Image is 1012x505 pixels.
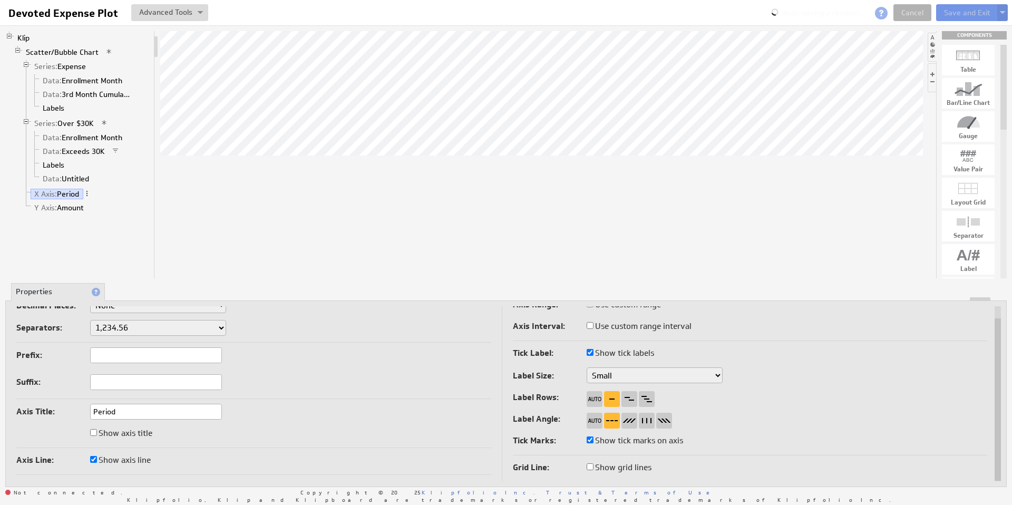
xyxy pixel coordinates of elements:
[43,147,62,156] span: Data:
[43,174,62,183] span: Data:
[513,460,587,475] label: Grid Line:
[39,89,135,100] a: Data: 3rd Month Cumulative
[83,190,91,197] span: More actions
[587,436,593,443] input: Show tick marks on axis
[942,133,995,139] div: Gauge
[942,266,995,272] div: Label
[11,283,105,301] li: Properties
[31,61,90,72] a: Series: Expense
[942,199,995,206] div: Layout Grid
[928,33,937,62] li: Hide or show the component palette
[942,31,1007,40] div: Drag & drop components onto the workspace
[513,368,587,383] label: Label Size:
[127,497,891,502] span: Klipfolio, Klip and Klipboard are trademarks or registered trademarks of Klipfolio Inc.
[34,62,57,71] span: Series:
[43,90,62,99] span: Data:
[34,203,57,212] span: Y Axis:
[770,7,780,17] img: spinner.svg
[513,433,587,448] label: Tick Marks:
[587,349,593,356] input: Show tick labels
[39,75,126,86] a: Data: Enrollment Month
[936,4,998,21] button: Save and Exit
[105,48,113,55] span: View applied actions
[34,119,57,128] span: Series:
[893,4,931,21] a: Cancel
[782,8,864,17] span: Auto-saving a revision...
[942,100,995,106] div: Bar/Line Chart
[513,346,587,361] label: Tick Label:
[16,375,90,390] label: Suffix:
[14,33,34,43] a: Klip
[587,433,683,448] label: Show tick marks on axis
[31,202,88,213] a: Y Axis: Amount
[22,47,103,57] a: Scatter/Bubble Chart
[90,426,152,441] label: Show axis title
[34,189,57,199] span: X Axis:
[513,412,587,426] label: Label Angle:
[101,119,108,127] span: View applied actions
[942,66,995,73] div: Table
[90,453,151,468] label: Show axis line
[43,76,62,85] span: Data:
[587,319,692,334] label: Use custom range interval
[16,453,90,468] label: Axis Line:
[16,321,90,335] label: Separators:
[587,463,593,470] input: Show grid lines
[39,146,109,157] a: Data: Exceeds 30K
[4,4,125,22] input: Devoted Expense Plot
[300,490,535,495] span: Copyright © 2025
[39,132,126,143] a: Data: Enrollment Month
[587,322,593,329] input: Use custom range interval
[112,147,119,154] span: Filter is applied
[587,460,651,475] label: Show grid lines
[942,166,995,172] div: Value Pair
[16,348,90,363] label: Prefix:
[422,489,535,496] a: Klipfolio Inc.
[198,11,203,15] img: button-savedrop.png
[513,390,587,405] label: Label Rows:
[16,404,90,419] label: Axis Title:
[43,133,62,142] span: Data:
[90,429,97,436] input: Show axis title
[90,456,97,463] input: Show axis line
[39,103,69,113] a: Labels
[39,160,69,170] a: Labels
[1000,11,1005,15] img: button-savedrop.png
[39,173,93,184] a: Data: Untitled
[31,118,98,129] a: Series: Over $30K
[587,346,654,361] label: Show tick labels
[546,489,717,496] a: Trust & Terms of Use
[5,490,122,496] span: Not connected.
[928,63,936,92] li: Hide or show the component controls palette
[942,232,995,239] div: Separator
[513,319,587,334] label: Axis Interval:
[31,189,83,199] a: X Axis: Period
